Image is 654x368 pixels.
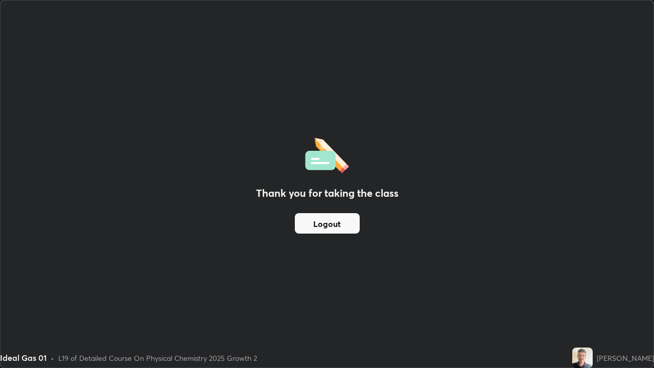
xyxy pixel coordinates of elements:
[572,348,593,368] img: 5c5a1ca2b8cd4346bffe085306bd8f26.jpg
[305,134,349,173] img: offlineFeedback.1438e8b3.svg
[51,353,54,363] div: •
[256,186,399,201] h2: Thank you for taking the class
[295,213,360,234] button: Logout
[58,353,257,363] div: L19 of Detailed Course On Physical Chemistry 2025 Growth 2
[597,353,654,363] div: [PERSON_NAME]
